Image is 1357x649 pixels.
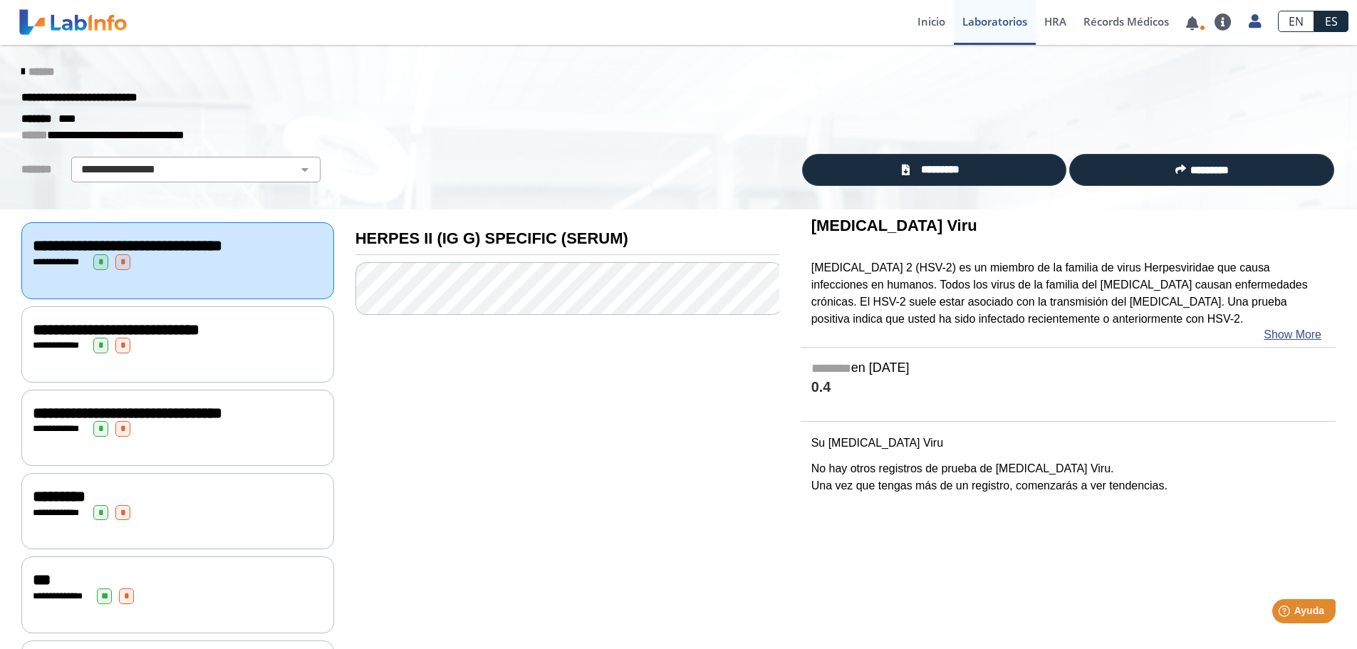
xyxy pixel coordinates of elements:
[811,360,1325,377] h5: en [DATE]
[1278,11,1314,32] a: EN
[1264,326,1321,343] a: Show More
[355,229,628,247] b: HERPES II (IG G) SPECIFIC (SERUM)
[811,435,1325,452] p: Su [MEDICAL_DATA] Viru
[1314,11,1348,32] a: ES
[811,379,1325,397] h4: 0.4
[811,460,1325,494] p: No hay otros registros de prueba de [MEDICAL_DATA] Viru. Una vez que tengas más de un registro, c...
[811,259,1325,328] p: [MEDICAL_DATA] 2 (HSV-2) es un miembro de la familia de virus Herpesviridae que causa infecciones...
[1044,14,1066,28] span: HRA
[1230,593,1341,633] iframe: Help widget launcher
[811,217,977,234] b: [MEDICAL_DATA] Viru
